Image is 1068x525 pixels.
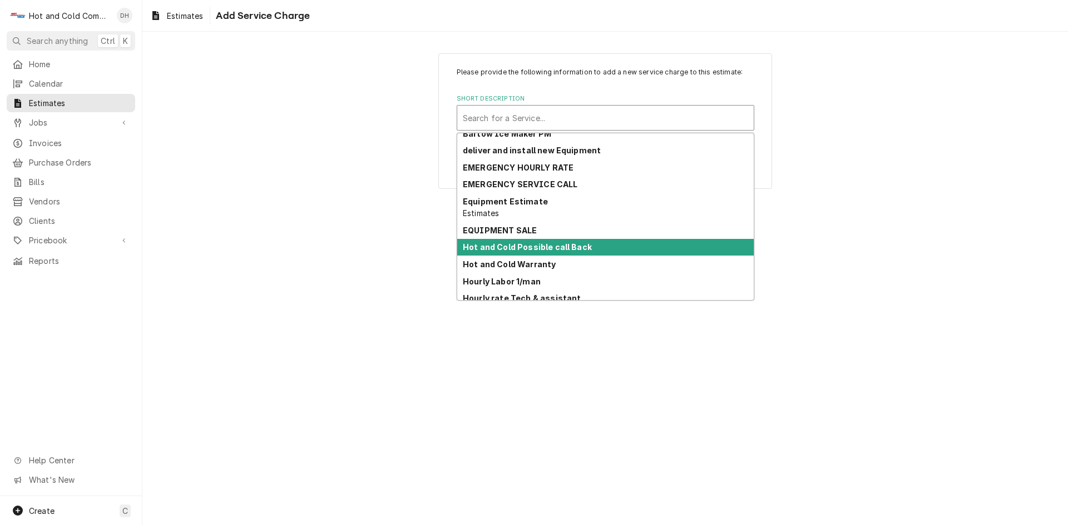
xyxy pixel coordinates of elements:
span: Purchase Orders [29,157,130,168]
span: Estimates [29,97,130,109]
span: Estimates [463,208,499,218]
strong: EMERGENCY SERVICE CALL [463,179,578,189]
div: Short Description [457,94,754,131]
a: Go to What's New [7,471,135,489]
span: K [123,35,128,47]
strong: deliver and install new Equipment [463,146,601,155]
a: Vendors [7,192,135,211]
a: Go to Jobs [7,113,135,132]
strong: Hot and Cold Possible call Back [463,242,592,252]
span: Create [29,506,55,516]
span: What's New [29,474,128,486]
p: Please provide the following information to add a new service charge to this estimate: [457,67,754,77]
strong: Bartow Ice Maker PM [463,129,551,138]
a: Reports [7,252,135,270]
span: Vendors [29,196,130,207]
div: H [10,8,26,23]
a: Go to Pricebook [7,231,135,249]
strong: Hourly rate Tech & assistant [463,293,581,303]
a: Home [7,55,135,73]
a: Invoices [7,134,135,152]
a: Bills [7,173,135,191]
button: Search anythingCtrlK [7,31,135,51]
span: Ctrl [101,35,115,47]
span: Calendar [29,78,130,89]
div: Line Item Create/Update [438,53,772,189]
span: Jobs [29,117,113,128]
span: Add Service Charge [212,8,310,23]
a: Calendar [7,74,135,93]
div: Hot and Cold Commercial Kitchens, Inc. [29,10,111,22]
span: Bills [29,176,130,188]
strong: EQUIPMENT SALE [463,226,537,235]
div: Hot and Cold Commercial Kitchens, Inc.'s Avatar [10,8,26,23]
strong: Hot and Cold Warranty [463,259,556,269]
div: Line Item Create/Update Form [457,67,754,131]
span: C [122,505,128,517]
span: Home [29,58,130,70]
div: DH [117,8,132,23]
span: Clients [29,215,130,227]
span: Help Center [29,454,128,466]
a: Go to Help Center [7,451,135,469]
strong: EMERGENCY HOURLY RATE [463,163,573,172]
strong: Equipment Estimate [463,197,548,206]
a: Estimates [146,7,207,25]
span: Estimates [167,10,203,22]
a: Estimates [7,94,135,112]
a: Purchase Orders [7,153,135,172]
a: Clients [7,212,135,230]
span: Search anything [27,35,88,47]
span: Invoices [29,137,130,149]
strong: Hourly Labor 1/man [463,277,541,286]
div: Daryl Harris's Avatar [117,8,132,23]
span: Pricebook [29,234,113,246]
span: Reports [29,255,130,267]
label: Short Description [457,94,754,103]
